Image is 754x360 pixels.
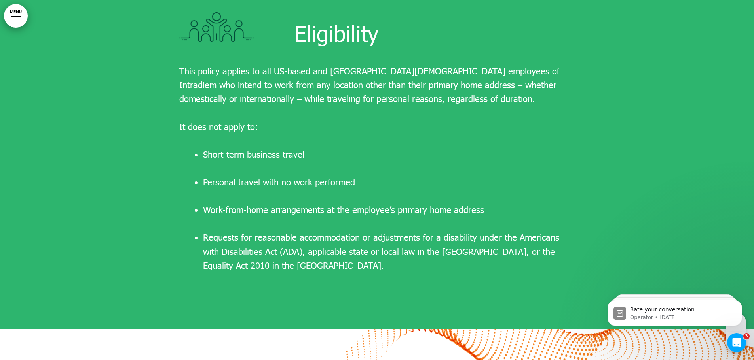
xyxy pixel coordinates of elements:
[294,20,378,46] span: Eligibility
[179,12,254,42] img: 1677039100116.png
[743,333,750,339] span: 3
[203,149,304,160] span: Short-term business travel
[203,232,559,270] span: Requests for reasonable accommodation or adjustments for a disability under the Americans with Di...
[179,121,258,132] span: It does not apply to:
[4,4,28,28] a: MENU
[727,333,746,352] iframe: Intercom live chat
[596,283,754,339] iframe: Intercom notifications message
[179,66,560,104] span: This policy applies to all US-based and [GEOGRAPHIC_DATA][DEMOGRAPHIC_DATA] employees of Intradie...
[203,204,484,215] span: Work-from-home arrangements at the employee’s primary home address
[203,177,355,187] span: Personal travel with no work performed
